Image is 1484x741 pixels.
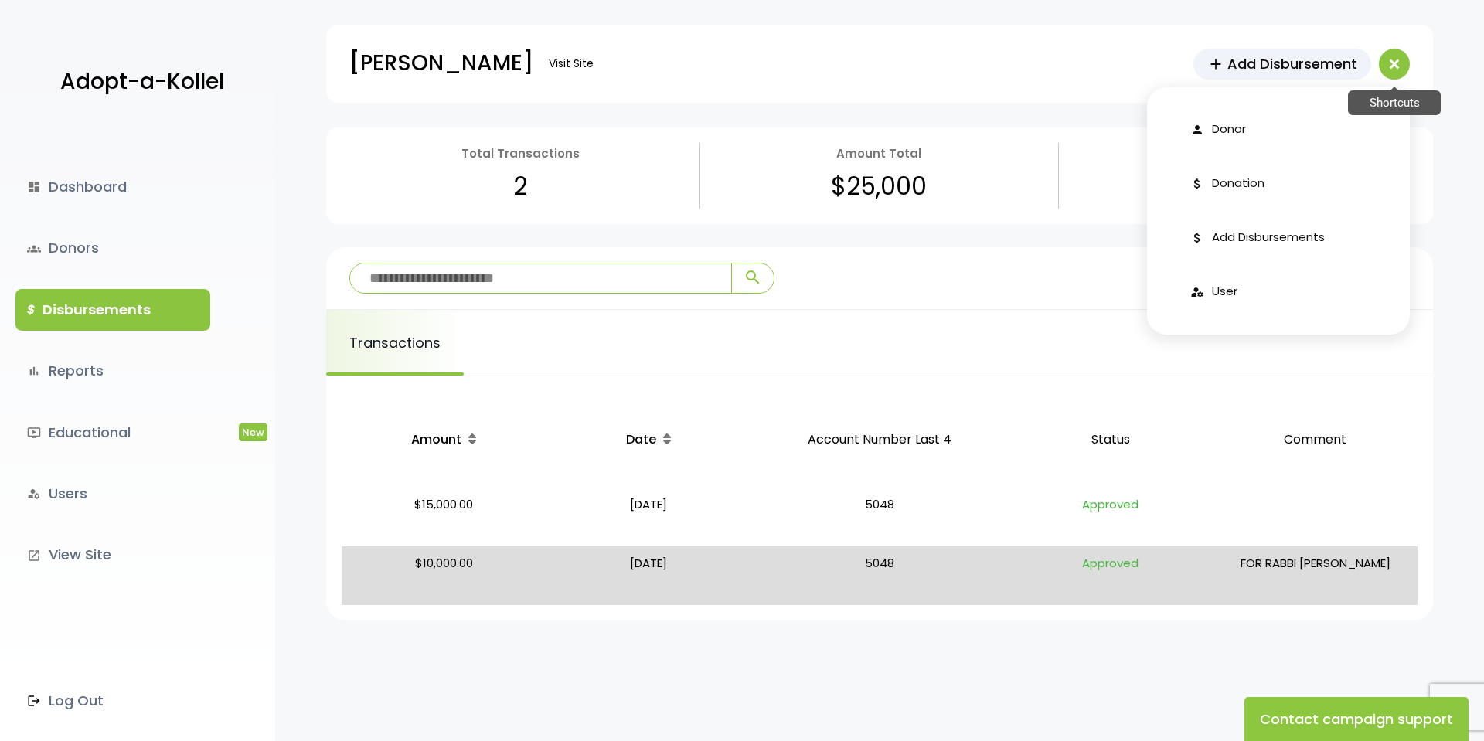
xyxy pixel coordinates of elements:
p: [DATE] [553,494,745,540]
span: User [1212,283,1237,301]
span: search [744,268,762,287]
a: attach_money Add Disbursements [1147,219,1410,257]
p: $15,000.00 [348,494,540,540]
a: attach_money Donation [1147,165,1410,203]
a: Adopt-a-Kollel [53,45,224,120]
i: $ [27,299,35,321]
i: attach_money [1190,231,1204,245]
a: manage_accountsUsers [15,473,210,515]
p: 5048 [757,494,1002,540]
a: launchView Site [15,534,210,576]
p: FOR RABBI [PERSON_NAME] [1219,552,1411,599]
span: Donation [1212,175,1264,192]
span: Add Disbursements [1212,229,1325,246]
p: $10,000.00 [348,552,540,599]
p: [PERSON_NAME] [349,44,533,83]
a: Transactions [326,310,464,376]
span: Donor [1212,121,1246,138]
p: 5048 [757,552,1002,599]
a: manage_accounts User [1147,273,1410,311]
a: Log Out [15,680,210,722]
p: Adopt-a-Kollel [60,63,224,101]
span: Shortcuts [1348,90,1441,116]
i: launch [27,549,41,563]
a: groupsDonors [15,227,210,269]
span: groups [27,242,41,256]
p: Amount Total [836,143,921,164]
span: Add Disbursement [1227,53,1357,74]
button: search [731,263,774,293]
p: 2 [513,164,527,209]
i: add [1381,51,1407,77]
a: $Disbursements [15,289,210,331]
a: dashboardDashboard [15,166,210,208]
i: dashboard [27,180,41,194]
p: [DATE] [553,552,745,599]
i: bar_chart [27,364,41,378]
p: Status [1014,413,1207,467]
a: person Donor [1147,110,1410,149]
span: Date [626,430,656,448]
span: add [1207,56,1224,73]
p: Account Number Last 4 [757,413,1002,467]
span: Amount [411,430,461,448]
button: add Shortcuts [1379,49,1410,80]
a: Visit Site [541,49,601,79]
i: manage_accounts [27,487,41,501]
a: bar_chartReports [15,350,210,392]
i: manage_accounts [1190,285,1204,299]
button: Contact campaign support [1244,697,1469,741]
i: person [1190,123,1204,137]
a: ondemand_videoEducationalNew [15,412,210,454]
p: $25,000 [831,164,927,209]
span: New [239,423,267,441]
i: attach_money [1190,177,1204,191]
p: Total Transactions [461,143,580,164]
a: addAdd Disbursement [1193,49,1371,80]
p: Approved [1014,552,1207,599]
i: ondemand_video [27,426,41,440]
p: Comment [1219,413,1411,467]
p: Approved [1014,494,1207,540]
